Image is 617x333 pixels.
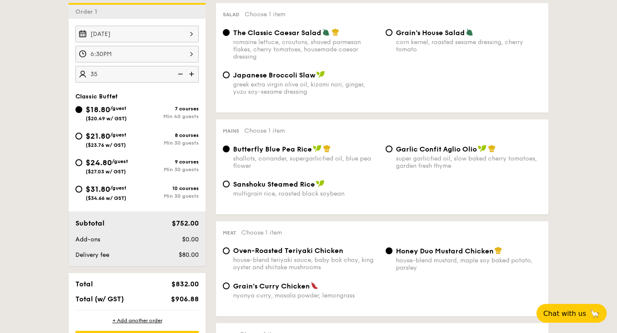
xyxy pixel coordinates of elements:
span: Grain's House Salad [396,29,465,37]
span: Garlic Confit Aglio Olio [396,145,477,153]
span: /guest [110,132,126,138]
input: Garlic Confit Aglio Oliosuper garlicfied oil, slow baked cherry tomatoes, garden fresh thyme [386,146,392,152]
input: Japanese Broccoli Slawgreek extra virgin olive oil, kizami nori, ginger, yuzu soy-sesame dressing [223,71,230,78]
span: The Classic Caesar Salad [233,29,321,37]
div: Min 30 guests [137,193,199,199]
span: Grain's Curry Chicken [233,282,310,290]
span: $80.00 [179,251,199,259]
span: $0.00 [182,236,199,243]
input: Event time [75,46,199,62]
span: $906.88 [171,295,199,303]
span: Delivery fee [75,251,109,259]
span: Japanese Broccoli Slaw [233,71,315,79]
div: house-blend teriyaki sauce, baby bok choy, king oyster and shiitake mushrooms [233,256,379,271]
span: Salad [223,12,240,18]
span: Butterfly Blue Pea Rice [233,145,312,153]
span: Total (w/ GST) [75,295,124,303]
img: icon-vegan.f8ff3823.svg [313,145,321,152]
img: icon-vegan.f8ff3823.svg [316,71,325,78]
span: Mains [223,128,239,134]
span: Oven-Roasted Teriyaki Chicken [233,247,343,255]
span: Add-ons [75,236,100,243]
span: $24.80 [86,158,112,167]
div: Min 30 guests [137,140,199,146]
div: shallots, coriander, supergarlicfied oil, blue pea flower [233,155,379,169]
span: ($20.49 w/ GST) [86,116,127,122]
span: Subtotal [75,219,105,227]
span: $752.00 [172,219,199,227]
input: $18.80/guest($20.49 w/ GST)7 coursesMin 40 guests [75,106,82,113]
input: Grain's Curry Chickennyonya curry, masala powder, lemongrass [223,282,230,289]
div: romaine lettuce, croutons, shaved parmesan flakes, cherry tomatoes, housemade caesar dressing [233,39,379,60]
span: /guest [110,105,126,111]
div: Min 30 guests [137,166,199,172]
img: icon-chef-hat.a58ddaea.svg [488,145,496,152]
span: Order 1 [75,8,101,15]
div: + Add another order [75,317,199,324]
img: icon-chef-hat.a58ddaea.svg [494,247,502,254]
span: ($27.03 w/ GST) [86,169,126,175]
span: Total [75,280,93,288]
input: Sanshoku Steamed Ricemultigrain rice, roasted black soybean [223,181,230,187]
div: 10 courses [137,185,199,191]
div: house-blend mustard, maple soy baked potato, parsley [396,257,542,271]
span: /guest [110,185,126,191]
img: icon-chef-hat.a58ddaea.svg [323,145,331,152]
img: icon-vegetarian.fe4039eb.svg [466,28,473,36]
div: multigrain rice, roasted black soybean [233,190,379,197]
input: Grain's House Saladcorn kernel, roasted sesame dressing, cherry tomato [386,29,392,36]
img: icon-vegan.f8ff3823.svg [478,145,486,152]
span: Chat with us [543,309,586,318]
input: Butterfly Blue Pea Riceshallots, coriander, supergarlicfied oil, blue pea flower [223,146,230,152]
span: $21.80 [86,131,110,141]
input: The Classic Caesar Saladromaine lettuce, croutons, shaved parmesan flakes, cherry tomatoes, house... [223,29,230,36]
span: ($34.66 w/ GST) [86,195,126,201]
span: Honey Duo Mustard Chicken [396,247,494,255]
span: Meat [223,230,236,236]
input: Event date [75,26,199,42]
div: Min 40 guests [137,113,199,119]
div: greek extra virgin olive oil, kizami nori, ginger, yuzu soy-sesame dressing [233,81,379,95]
div: nyonya curry, masala powder, lemongrass [233,292,379,299]
input: $24.80/guest($27.03 w/ GST)9 coursesMin 30 guests [75,159,82,166]
button: Chat with us🦙 [536,304,607,323]
span: 🦙 [590,309,600,318]
span: $18.80 [86,105,110,114]
span: Sanshoku Steamed Rice [233,180,315,188]
input: Honey Duo Mustard Chickenhouse-blend mustard, maple soy baked potato, parsley [386,247,392,254]
div: 7 courses [137,106,199,112]
input: Number of guests [75,66,199,83]
img: icon-vegetarian.fe4039eb.svg [322,28,330,36]
input: Oven-Roasted Teriyaki Chickenhouse-blend teriyaki sauce, baby bok choy, king oyster and shiitake ... [223,247,230,254]
div: 8 courses [137,132,199,138]
span: /guest [112,158,128,164]
span: Classic Buffet [75,93,118,100]
img: icon-spicy.37a8142b.svg [311,282,318,289]
span: $31.80 [86,184,110,194]
span: Choose 1 item [241,229,282,236]
div: 9 courses [137,159,199,165]
img: icon-reduce.1d2dbef1.svg [173,66,186,82]
img: icon-chef-hat.a58ddaea.svg [332,28,339,36]
div: super garlicfied oil, slow baked cherry tomatoes, garden fresh thyme [396,155,542,169]
img: icon-vegan.f8ff3823.svg [316,180,324,187]
input: $21.80/guest($23.76 w/ GST)8 coursesMin 30 guests [75,133,82,140]
span: ($23.76 w/ GST) [86,142,126,148]
input: $31.80/guest($34.66 w/ GST)10 coursesMin 30 guests [75,186,82,193]
img: icon-add.58712e84.svg [186,66,199,82]
span: Choose 1 item [245,11,285,18]
span: Choose 1 item [244,127,285,134]
span: $832.00 [171,280,199,288]
div: corn kernel, roasted sesame dressing, cherry tomato [396,39,542,53]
